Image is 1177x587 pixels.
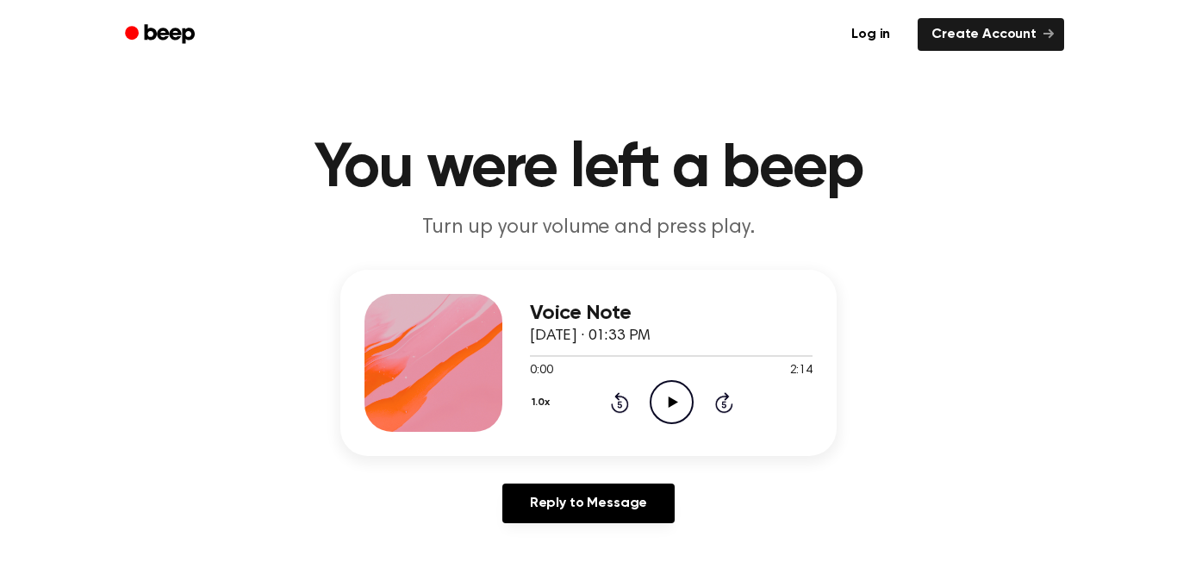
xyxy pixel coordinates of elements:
span: [DATE] · 01:33 PM [530,328,651,344]
h1: You were left a beep [147,138,1030,200]
span: 2:14 [790,362,813,380]
a: Beep [113,18,210,52]
button: 1.0x [530,388,556,417]
a: Log in [834,15,907,54]
p: Turn up your volume and press play. [258,214,919,242]
a: Create Account [918,18,1064,51]
a: Reply to Message [502,484,675,523]
h3: Voice Note [530,302,813,325]
span: 0:00 [530,362,552,380]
